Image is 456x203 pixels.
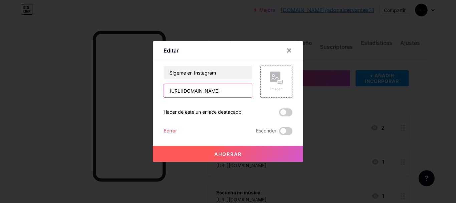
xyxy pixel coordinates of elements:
font: Esconder [256,128,276,133]
font: Borrar [164,128,177,133]
input: Título [164,66,252,79]
font: Imagen [270,87,282,91]
font: Hacer de este un enlace destacado [164,109,241,115]
button: Ahorrar [153,146,303,162]
font: Editar [164,47,179,54]
input: URL [164,84,252,97]
font: Ahorrar [214,151,242,157]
